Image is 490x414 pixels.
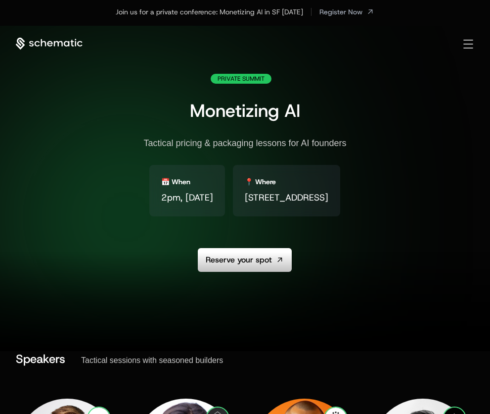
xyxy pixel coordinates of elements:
div: Private Summit [211,74,271,84]
span: Register Now [319,7,362,17]
button: Toggle menu [463,40,473,49]
span: [STREET_ADDRESS] [245,191,328,205]
div: 📅 When [161,177,190,187]
div: Tactical pricing & packaging lessons for AI founders [143,138,346,149]
span: 2pm, [DATE] [161,191,213,205]
a: [object Object] [319,4,374,20]
span: Speakers [16,351,65,367]
div: 📍 Where [245,177,276,187]
div: Tactical sessions with seasoned builders [81,356,223,365]
div: Join us for a private conference: Monetizing AI in SF [DATE] [116,7,303,17]
span: Monetizing AI [190,99,300,122]
a: Reserve your spot [198,248,292,272]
